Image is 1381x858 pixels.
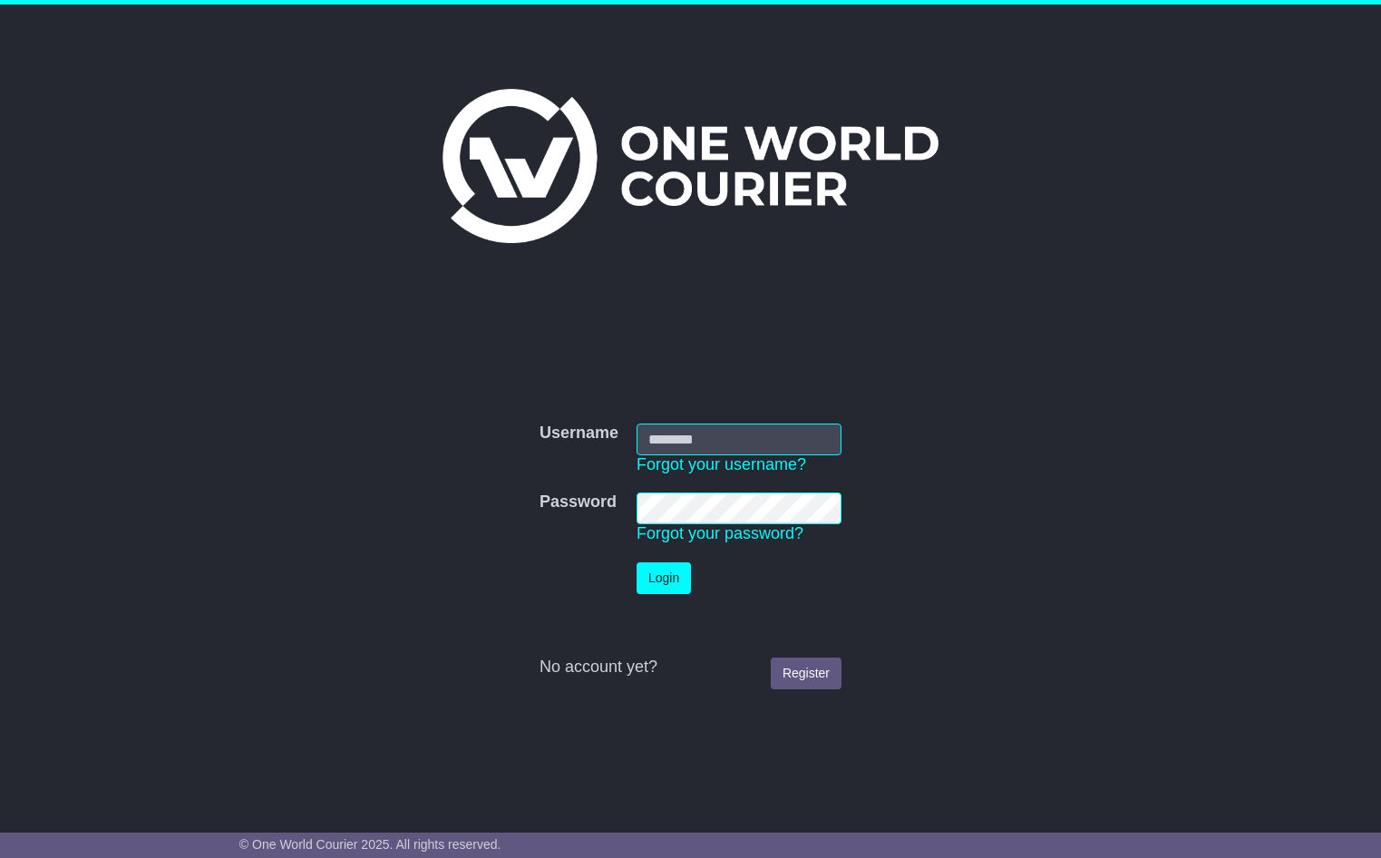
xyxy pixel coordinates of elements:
[540,424,618,444] label: Username
[540,658,841,678] div: No account yet?
[771,658,841,689] a: Register
[637,524,803,542] a: Forgot your password?
[239,837,501,852] span: © One World Courier 2025. All rights reserved.
[637,562,691,594] button: Login
[540,492,617,512] label: Password
[637,455,806,473] a: Forgot your username?
[443,89,938,243] img: One World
